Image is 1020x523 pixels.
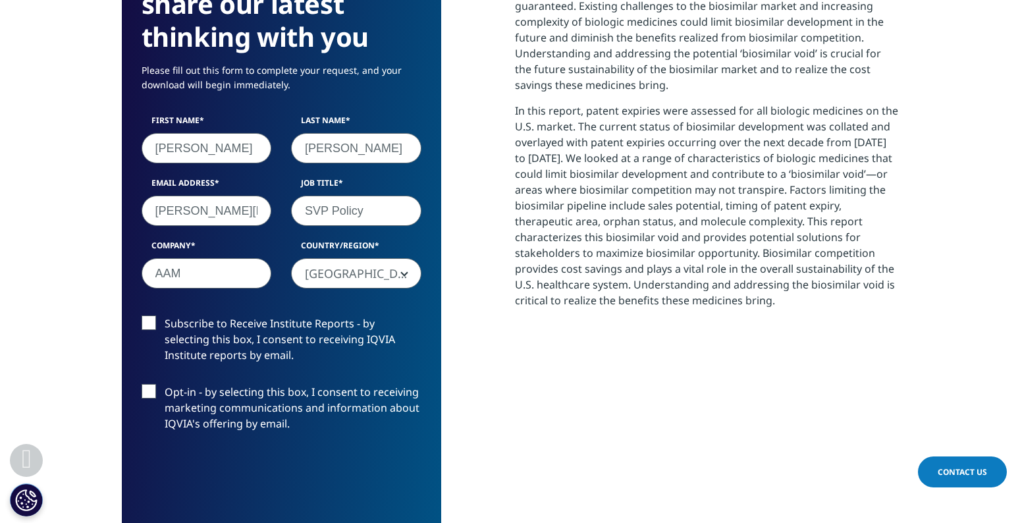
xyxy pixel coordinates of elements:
p: In this report, patent expiries were assessed for all biologic medicines on the U.S. market. The ... [515,103,899,318]
a: Contact Us [918,456,1007,487]
label: Email Address [142,177,272,196]
label: Subscribe to Receive Institute Reports - by selecting this box, I consent to receiving IQVIA Inst... [142,316,421,370]
label: Last Name [291,115,421,133]
label: Company [142,240,272,258]
span: Contact Us [938,466,987,478]
label: Country/Region [291,240,421,258]
span: United States [291,258,421,289]
iframe: reCAPTCHA [142,453,342,504]
label: Opt-in - by selecting this box, I consent to receiving marketing communications and information a... [142,384,421,439]
label: Job Title [291,177,421,196]
button: Cookies Settings [10,483,43,516]
label: First Name [142,115,272,133]
p: Please fill out this form to complete your request, and your download will begin immediately. [142,63,421,102]
span: United States [292,259,421,289]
